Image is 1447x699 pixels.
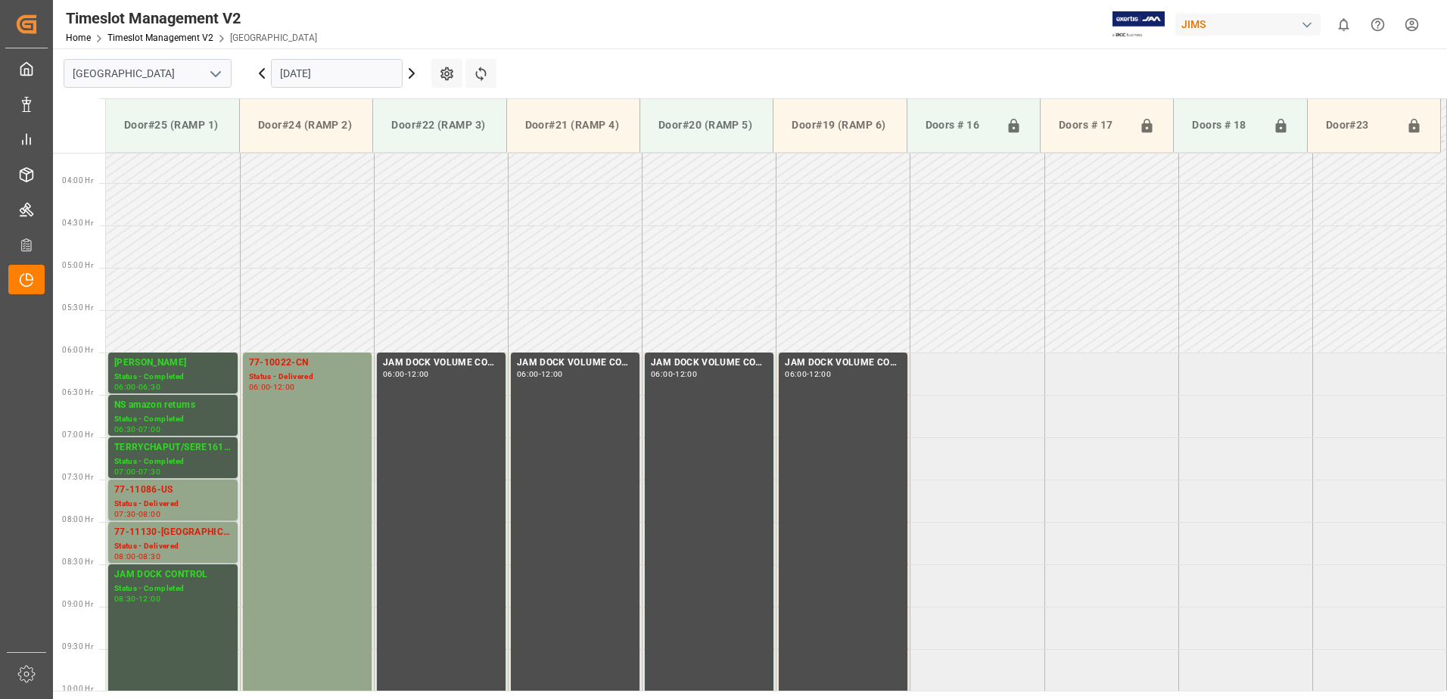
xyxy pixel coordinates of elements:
[114,498,232,511] div: Status - Delivered
[62,558,93,566] span: 08:30 Hr
[383,371,405,377] div: 06:00
[1320,111,1400,140] div: Door#23
[62,219,93,227] span: 04:30 Hr
[807,371,809,377] div: -
[136,468,138,475] div: -
[270,384,272,390] div: -
[62,473,93,481] span: 07:30 Hr
[114,595,136,602] div: 08:30
[62,346,93,354] span: 06:00 Hr
[114,525,232,540] div: 77-11130-[GEOGRAPHIC_DATA]
[62,600,93,608] span: 09:00 Hr
[785,356,901,371] div: JAM DOCK VOLUME CONTROL
[62,303,93,312] span: 05:30 Hr
[62,388,93,396] span: 06:30 Hr
[651,371,673,377] div: 06:00
[114,398,232,413] div: NS amazon returns
[107,33,213,43] a: Timeslot Management V2
[138,553,160,560] div: 08:30
[673,371,675,377] div: -
[541,371,563,377] div: 12:00
[273,384,295,390] div: 12:00
[114,553,136,560] div: 08:00
[62,685,93,693] span: 10:00 Hr
[271,59,403,88] input: DD.MM.YYYY
[114,468,136,475] div: 07:00
[138,468,160,475] div: 07:30
[62,176,93,185] span: 04:00 Hr
[1327,8,1361,42] button: show 0 new notifications
[136,553,138,560] div: -
[651,356,767,371] div: JAM DOCK VOLUME CONTROL
[519,111,627,139] div: Door#21 (RAMP 4)
[114,426,136,433] div: 06:30
[136,595,138,602] div: -
[114,440,232,455] div: TERRYCHAPUT/SERE161825
[517,371,539,377] div: 06:00
[66,33,91,43] a: Home
[385,111,493,139] div: Door#22 (RAMP 3)
[114,356,232,371] div: [PERSON_NAME]
[138,426,160,433] div: 07:00
[249,384,271,390] div: 06:00
[1053,111,1133,140] div: Doors # 17
[405,371,407,377] div: -
[62,515,93,523] span: 08:00 Hr
[1175,10,1327,39] button: JIMS
[114,413,232,426] div: Status - Completed
[62,261,93,269] span: 05:00 Hr
[652,111,761,139] div: Door#20 (RAMP 5)
[1361,8,1395,42] button: Help Center
[517,356,633,371] div: JAM DOCK VOLUME CONTROL
[204,62,226,85] button: open menu
[62,430,93,439] span: 07:00 Hr
[114,511,136,517] div: 07:30
[114,567,232,582] div: JAM DOCK CONTROL
[136,511,138,517] div: -
[786,111,894,139] div: Door#19 (RAMP 6)
[249,356,366,371] div: 77-10022-CN
[114,540,232,553] div: Status - Delivered
[118,111,227,139] div: Door#25 (RAMP 1)
[1186,111,1266,140] div: Doors # 18
[785,371,807,377] div: 06:00
[64,59,232,88] input: Type to search/select
[809,371,831,377] div: 12:00
[1175,14,1321,36] div: JIMS
[539,371,541,377] div: -
[249,371,366,384] div: Status - Delivered
[138,384,160,390] div: 06:30
[114,371,232,384] div: Status - Completed
[114,582,232,595] div: Status - Completed
[920,111,1000,140] div: Doors # 16
[136,384,138,390] div: -
[136,426,138,433] div: -
[1112,11,1165,38] img: Exertis%20JAM%20-%20Email%20Logo.jpg_1722504956.jpg
[383,356,499,371] div: JAM DOCK VOLUME CONTROL
[138,511,160,517] div: 08:00
[114,455,232,468] div: Status - Completed
[138,595,160,602] div: 12:00
[114,483,232,498] div: 77-11086-US
[252,111,360,139] div: Door#24 (RAMP 2)
[675,371,697,377] div: 12:00
[407,371,429,377] div: 12:00
[66,7,317,30] div: Timeslot Management V2
[62,642,93,651] span: 09:30 Hr
[114,384,136,390] div: 06:00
